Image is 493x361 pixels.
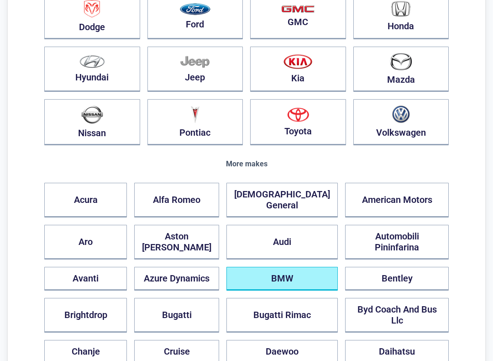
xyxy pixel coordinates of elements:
[226,183,338,218] button: [DEMOGRAPHIC_DATA] General
[147,99,243,145] button: Pontiac
[226,225,338,260] button: Audi
[226,267,338,291] button: BMW
[250,99,346,145] button: Toyota
[353,99,449,145] button: Volkswagen
[44,298,127,333] button: Brightdrop
[345,183,449,218] button: American Motors
[134,267,219,291] button: Azure Dynamics
[44,225,127,260] button: Aro
[345,298,449,333] button: Byd Coach And Bus Llc
[44,99,140,145] button: Nissan
[134,298,219,333] button: Bugatti
[44,267,127,291] button: Avanti
[250,47,346,92] button: Kia
[44,183,127,218] button: Acura
[44,47,140,92] button: Hyundai
[147,47,243,92] button: Jeep
[134,225,219,260] button: Aston [PERSON_NAME]
[353,47,449,92] button: Mazda
[226,298,338,333] button: Bugatti Rimac
[345,225,449,260] button: Automobili Pininfarina
[44,160,449,168] div: More makes
[134,183,219,218] button: Alfa Romeo
[345,267,449,291] button: Bentley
